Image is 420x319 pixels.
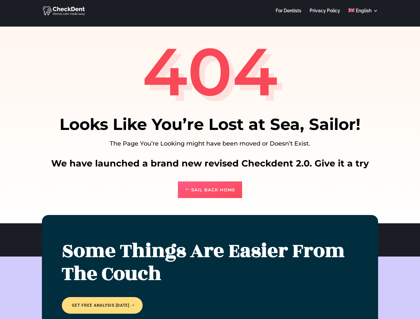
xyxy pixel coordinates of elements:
[349,8,378,21] a: English
[42,35,378,111] h1: 404
[310,8,340,21] a: Privacy Policy
[178,181,242,198] a: Sail Back Home
[356,8,371,13] span: English
[42,138,378,149] p: The Page You’re Looking might have been moved or Doesn’t Exist.
[276,8,301,21] a: For Dentists
[62,236,345,288] span: Some Things Are Easier From The Couch
[42,158,378,172] h2: We have launched a brand new revised Checkdent 2.0. Give it a try
[43,5,86,16] img: CheckDent
[62,297,143,314] a: Get free analysis [DATE]
[42,114,378,138] h1: Looks Like You’re Lost at Sea, Sailor!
